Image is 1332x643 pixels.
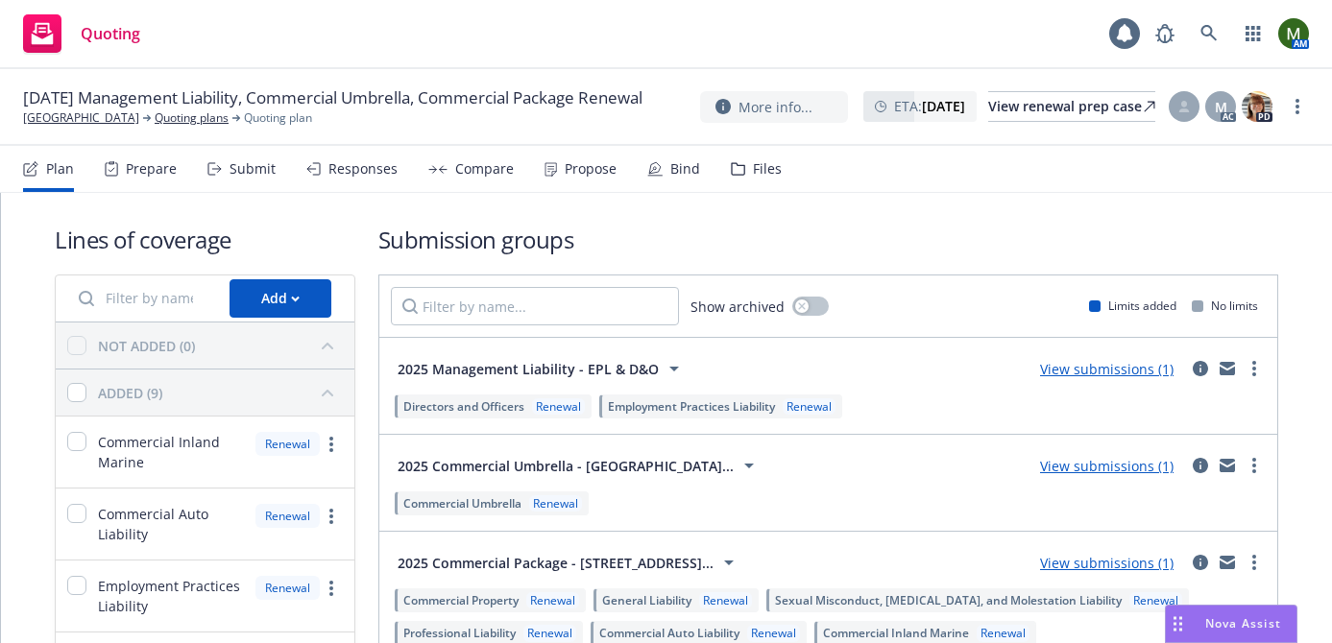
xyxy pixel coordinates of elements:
[98,383,162,403] div: ADDED (9)
[753,161,782,177] div: Files
[320,505,343,528] a: more
[391,349,692,388] button: 2025 Management Liability - EPL & D&O
[15,7,148,60] a: Quoting
[455,161,514,177] div: Compare
[1129,592,1182,608] div: Renewal
[1189,357,1212,380] a: circleInformation
[46,161,74,177] div: Plan
[261,280,300,317] div: Add
[255,504,320,528] div: Renewal
[403,625,516,641] span: Professional Liability
[739,97,812,117] span: More info...
[1205,615,1281,631] span: Nova Assist
[398,553,714,573] span: 2025 Commercial Package - [STREET_ADDRESS]...
[23,109,139,127] a: [GEOGRAPHIC_DATA]
[1216,357,1239,380] a: mail
[98,576,244,616] span: Employment Practices Liability
[526,592,579,608] div: Renewal
[1242,91,1272,122] img: photo
[320,577,343,600] a: more
[98,432,244,472] span: Commercial Inland Marine
[1040,360,1174,378] a: View submissions (1)
[98,377,343,408] button: ADDED (9)
[23,86,642,109] span: [DATE] Management Liability, Commercial Umbrella, Commercial Package Renewal
[1192,298,1258,314] div: No limits
[1146,14,1184,53] a: Report a Bug
[977,625,1029,641] div: Renewal
[699,592,752,608] div: Renewal
[1243,551,1266,574] a: more
[244,109,312,127] span: Quoting plan
[602,592,691,608] span: General Liability
[1040,457,1174,475] a: View submissions (1)
[1165,605,1297,643] button: Nova Assist
[328,161,398,177] div: Responses
[230,279,331,318] button: Add
[529,495,582,512] div: Renewal
[1189,454,1212,477] a: circleInformation
[255,576,320,600] div: Renewal
[403,495,521,512] span: Commercial Umbrella
[98,336,195,356] div: NOT ADDED (0)
[1215,97,1227,117] span: M
[1189,551,1212,574] a: circleInformation
[81,26,140,41] span: Quoting
[894,96,965,116] span: ETA :
[398,456,734,476] span: 2025 Commercial Umbrella - [GEOGRAPHIC_DATA]...
[391,543,747,582] button: 2025 Commercial Package - [STREET_ADDRESS]...
[599,625,739,641] span: Commercial Auto Liability
[690,297,785,317] span: Show archived
[922,97,965,115] strong: [DATE]
[230,161,276,177] div: Submit
[1089,298,1176,314] div: Limits added
[320,433,343,456] a: more
[988,91,1155,122] a: View renewal prep case
[255,432,320,456] div: Renewal
[1234,14,1272,53] a: Switch app
[98,330,343,361] button: NOT ADDED (0)
[67,279,218,318] input: Filter by name...
[55,224,355,255] h1: Lines of coverage
[532,398,585,415] div: Renewal
[403,398,524,415] span: Directors and Officers
[565,161,617,177] div: Propose
[155,109,229,127] a: Quoting plans
[378,224,1279,255] h1: Submission groups
[1278,18,1309,49] img: photo
[1216,551,1239,574] a: mail
[391,446,767,485] button: 2025 Commercial Umbrella - [GEOGRAPHIC_DATA]...
[1216,454,1239,477] a: mail
[988,92,1155,121] div: View renewal prep case
[608,398,775,415] span: Employment Practices Liability
[783,398,836,415] div: Renewal
[823,625,969,641] span: Commercial Inland Marine
[1286,95,1309,118] a: more
[1243,454,1266,477] a: more
[670,161,700,177] div: Bind
[391,287,679,325] input: Filter by name...
[98,504,244,544] span: Commercial Auto Liability
[1166,606,1190,642] div: Drag to move
[747,625,800,641] div: Renewal
[1243,357,1266,380] a: more
[1040,554,1174,572] a: View submissions (1)
[398,359,659,379] span: 2025 Management Liability - EPL & D&O
[1190,14,1228,53] a: Search
[126,161,177,177] div: Prepare
[523,625,576,641] div: Renewal
[403,592,519,608] span: Commercial Property
[775,592,1122,608] span: Sexual Misconduct, [MEDICAL_DATA], and Molestation Liability
[700,91,848,123] button: More info...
